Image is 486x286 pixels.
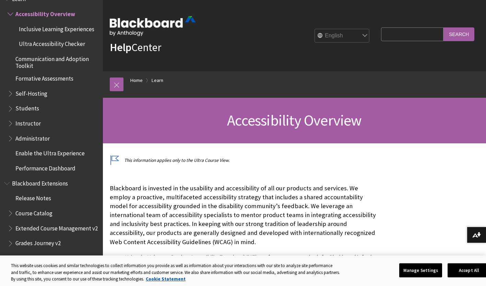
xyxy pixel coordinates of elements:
[15,103,39,112] span: Students
[15,207,52,217] span: Course Catalog
[15,163,75,172] span: Performance Dashboard
[443,27,474,41] input: Search
[110,253,378,269] p: Using the Voluntary Product Accessibility Template (VPAT), conformance to standards for Blackboar...
[227,111,361,130] span: Accessibility Overview
[130,76,143,85] a: Home
[15,118,41,127] span: Instructor
[11,262,340,283] div: This website uses cookies and similar technologies to collect information you provide as well as ...
[399,263,442,277] button: Manage Settings
[15,238,61,247] span: Grades Journey v2
[15,193,51,202] span: Release Notes
[146,276,186,282] a: More information about your privacy, opens in a new tab
[15,73,73,82] span: Formative Assessments
[110,16,195,36] img: Blackboard by Anthology
[19,38,85,48] span: Ultra Accessibility Checker
[110,40,161,54] a: HelpCenter
[15,252,76,262] span: Reporting Framework v2
[15,148,85,157] span: Enable the Ultra Experience
[15,8,75,17] span: Accessibility Overview
[15,88,47,97] span: Self-Hosting
[110,40,131,54] strong: Help
[19,23,94,33] span: Inclusive Learning Experiences
[315,29,370,43] select: Site Language Selector
[110,184,378,247] p: Blackboard is invested in the usability and accessibility of all our products and services. We em...
[15,53,98,69] span: Communication and Adoption Toolkit
[12,178,68,187] span: Blackboard Extensions
[15,133,50,142] span: Administrator
[152,76,163,85] a: Learn
[15,223,98,232] span: Extended Course Management v2
[110,157,378,164] p: This information applies only to the Ultra Course View.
